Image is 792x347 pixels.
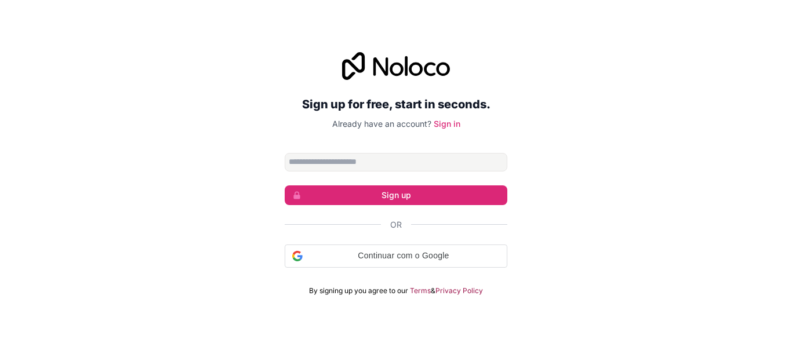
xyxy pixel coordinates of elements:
[410,286,431,295] a: Terms
[285,94,507,115] h2: Sign up for free, start in seconds.
[434,119,460,129] a: Sign in
[307,250,500,262] span: Continuar com o Google
[332,119,431,129] span: Already have an account?
[309,286,408,295] span: By signing up you agree to our
[431,286,435,295] span: &
[285,153,507,171] input: Email address
[285,185,507,205] button: Sign up
[390,219,402,231] span: Or
[435,286,483,295] a: Privacy Policy
[285,244,507,268] div: Continuar com o Google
